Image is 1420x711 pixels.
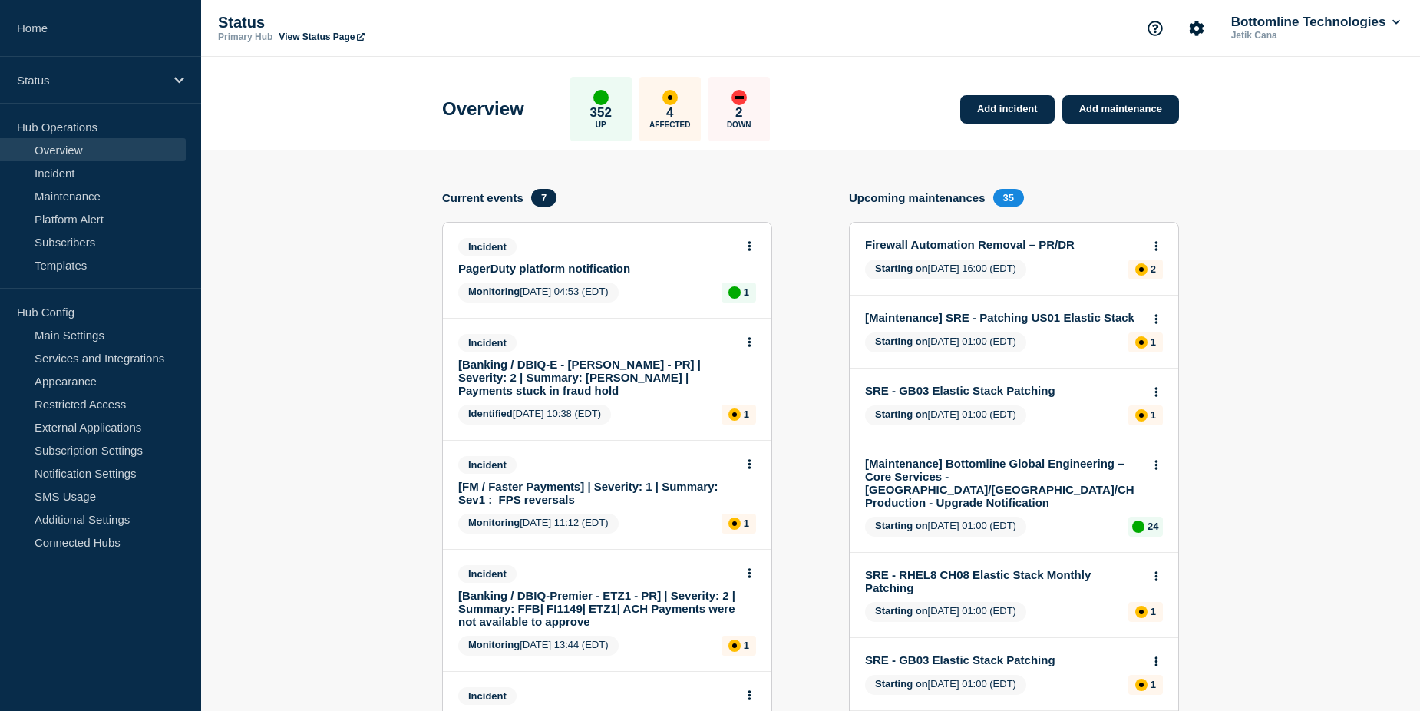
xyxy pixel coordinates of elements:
p: Affected [649,121,690,129]
p: 1 [1151,679,1156,690]
div: affected [1135,336,1148,349]
p: 2 [735,105,742,121]
a: Firewall Automation Removal – PR/DR [865,238,1142,251]
a: View Status Page [279,31,364,42]
a: PagerDuty platform notification [458,262,735,275]
button: Support [1139,12,1171,45]
p: 1 [1151,409,1156,421]
button: Bottomline Technologies [1228,15,1403,30]
div: affected [1135,679,1148,691]
span: Incident [458,565,517,583]
span: [DATE] 04:53 (EDT) [458,283,619,303]
span: [DATE] 01:00 (EDT) [865,332,1026,352]
a: [Banking / DBIQ-Premier - ETZ1 - PR] | Severity: 2 | Summary: FFB| FI1149| ETZ1| ACH Payments wer... [458,589,735,628]
span: [DATE] 11:12 (EDT) [458,514,619,534]
p: 1 [1151,606,1156,617]
span: [DATE] 01:00 (EDT) [865,675,1026,695]
span: Incident [458,687,517,705]
span: Starting on [875,678,928,690]
div: affected [728,640,741,652]
span: Identified [468,408,513,419]
p: 24 [1148,521,1158,532]
span: Incident [458,456,517,474]
span: [DATE] 10:38 (EDT) [458,405,611,425]
p: Up [596,121,606,129]
a: Add incident [960,95,1055,124]
a: SRE - GB03 Elastic Stack Patching [865,653,1142,666]
p: 2 [1151,263,1156,275]
span: Incident [458,334,517,352]
span: [DATE] 13:44 (EDT) [458,636,619,656]
span: Monitoring [468,639,520,650]
p: 1 [744,640,749,651]
span: Starting on [875,336,928,347]
p: 352 [590,105,612,121]
span: [DATE] 01:00 (EDT) [865,602,1026,622]
div: up [593,90,609,105]
span: Incident [458,238,517,256]
span: [DATE] 01:00 (EDT) [865,517,1026,537]
a: SRE - GB03 Elastic Stack Patching [865,384,1142,397]
p: Jetik Cana [1228,30,1388,41]
h1: Overview [442,98,524,120]
div: affected [728,518,741,530]
button: Account settings [1181,12,1213,45]
span: [DATE] 16:00 (EDT) [865,260,1026,279]
span: Monitoring [468,517,520,528]
p: Status [218,14,525,31]
p: 1 [744,408,749,420]
div: affected [1135,606,1148,618]
p: 1 [744,518,749,529]
span: Starting on [875,408,928,420]
h4: Current events [442,191,523,204]
p: 1 [1151,336,1156,348]
div: affected [1135,409,1148,422]
span: 35 [993,189,1024,207]
a: [Banking / DBIQ-E - [PERSON_NAME] - PR] | Severity: 2 | Summary: [PERSON_NAME] | Payments stuck i... [458,358,735,397]
div: affected [662,90,678,105]
span: Starting on [875,520,928,531]
span: Starting on [875,263,928,274]
p: Down [727,121,751,129]
p: Status [17,74,164,87]
span: Monitoring [468,286,520,297]
div: affected [1135,263,1148,276]
div: down [731,90,747,105]
a: Add maintenance [1062,95,1179,124]
span: 7 [531,189,556,207]
h4: Upcoming maintenances [849,191,986,204]
span: Starting on [875,605,928,617]
a: SRE - RHEL8 CH08 Elastic Stack Monthly Patching [865,568,1142,594]
p: Primary Hub [218,31,272,42]
div: up [728,286,741,299]
div: affected [728,408,741,421]
div: up [1132,521,1144,533]
a: [Maintenance] SRE - Patching US01 Elastic Stack [865,311,1142,324]
p: 1 [744,286,749,298]
a: [FM / Faster Payments] | Severity: 1 | Summary: Sev1 : FPS reversals [458,480,735,506]
a: [Maintenance] Bottomline Global Engineering – Core Services - [GEOGRAPHIC_DATA]/[GEOGRAPHIC_DATA]... [865,457,1142,509]
span: [DATE] 01:00 (EDT) [865,405,1026,425]
p: 4 [666,105,673,121]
